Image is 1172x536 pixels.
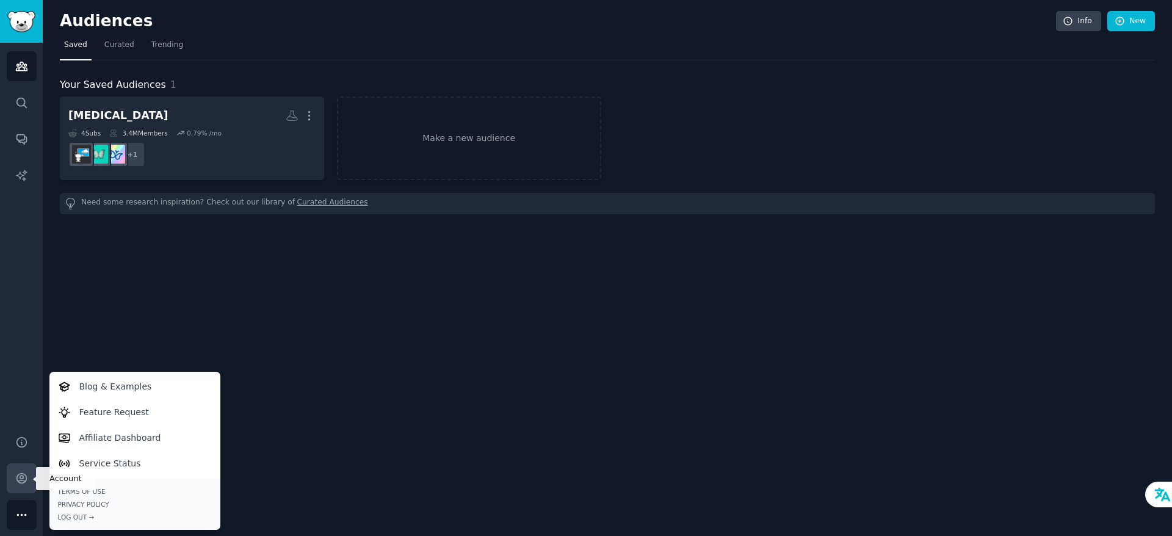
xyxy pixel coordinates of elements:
[170,79,176,90] span: 1
[151,40,183,51] span: Trending
[104,40,134,51] span: Curated
[51,374,218,399] a: Blog & Examples
[187,129,222,137] div: 0.79 % /mo
[58,487,212,496] a: Terms of Use
[68,129,101,137] div: 4 Sub s
[64,40,87,51] span: Saved
[337,96,601,180] a: Make a new audience
[58,513,212,521] div: Log Out →
[51,425,218,451] a: Affiliate Dashboard
[79,406,149,419] p: Feature Request
[106,145,125,164] img: AutisticWithADHD
[72,145,91,164] img: ADHD
[100,35,139,60] a: Curated
[79,457,141,470] p: Service Status
[60,96,324,180] a: [MEDICAL_DATA]4Subs3.4MMembers0.79% /mo+1AutisticWithADHDadhdwomenADHD
[60,193,1155,214] div: Need some research inspiration? Check out our library of
[68,108,168,123] div: [MEDICAL_DATA]
[109,129,167,137] div: 3.4M Members
[1056,11,1101,32] a: Info
[297,197,368,210] a: Curated Audiences
[147,35,187,60] a: Trending
[60,35,92,60] a: Saved
[51,451,218,476] a: Service Status
[79,432,161,444] p: Affiliate Dashboard
[60,78,166,93] span: Your Saved Audiences
[58,500,212,509] a: Privacy Policy
[89,145,108,164] img: adhdwomen
[51,399,218,425] a: Feature Request
[60,12,1056,31] h2: Audiences
[120,142,145,167] div: + 1
[79,380,152,393] p: Blog & Examples
[7,11,35,32] img: GummySearch logo
[1107,11,1155,32] a: New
